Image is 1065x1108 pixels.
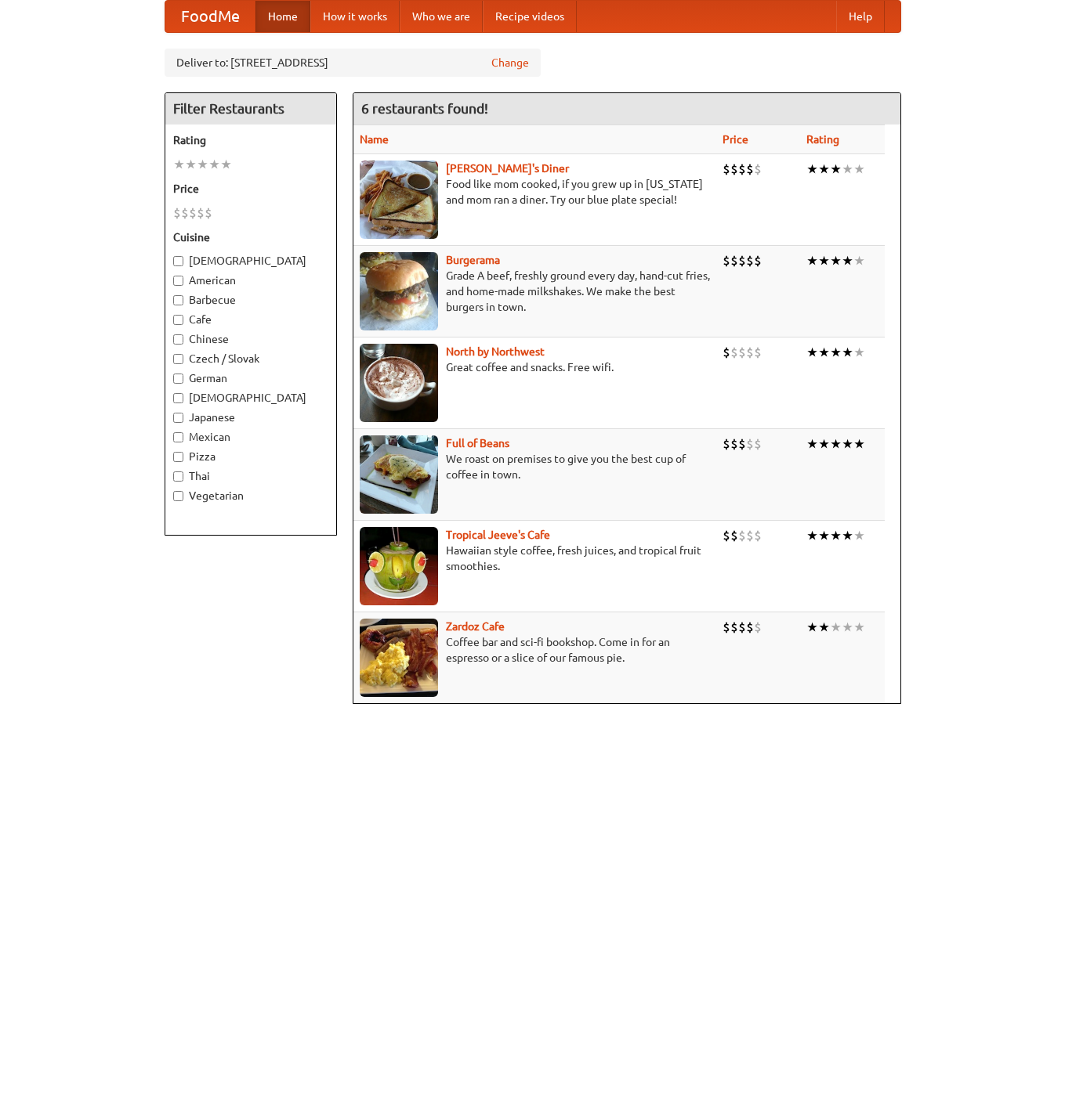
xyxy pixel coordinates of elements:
[446,254,500,266] a: Burgerama
[360,176,710,208] p: Food like mom cooked, if you grew up in [US_STATE] and mom ran a diner. Try our blue plate special!
[446,345,545,358] a: North by Northwest
[836,1,885,32] a: Help
[173,429,328,445] label: Mexican
[360,344,438,422] img: north.jpg
[830,527,842,544] li: ★
[806,527,818,544] li: ★
[173,229,328,245] h5: Cuisine
[361,101,488,116] ng-pluralize: 6 restaurants found!
[730,619,738,636] li: $
[853,161,865,178] li: ★
[738,344,746,361] li: $
[173,432,183,442] input: Mexican
[818,435,830,453] li: ★
[446,437,509,449] a: Full of Beans
[806,619,818,636] li: ★
[723,435,730,453] li: $
[173,181,328,197] h5: Price
[723,619,730,636] li: $
[446,620,505,633] a: Zardoz Cafe
[723,252,730,269] li: $
[173,295,183,305] input: Barbecue
[830,344,842,361] li: ★
[173,468,328,484] label: Thai
[842,161,853,178] li: ★
[853,252,865,269] li: ★
[853,619,865,636] li: ★
[197,156,208,173] li: ★
[806,435,818,453] li: ★
[310,1,400,32] a: How it works
[730,527,738,544] li: $
[830,435,842,453] li: ★
[818,619,830,636] li: ★
[173,334,183,345] input: Chinese
[173,351,328,366] label: Czech / Slovak
[730,252,738,269] li: $
[360,359,710,375] p: Great coffee and snacks. Free wifi.
[165,1,255,32] a: FoodMe
[360,161,438,239] img: sallys.jpg
[746,344,754,361] li: $
[173,256,183,266] input: [DEMOGRAPHIC_DATA]
[754,252,762,269] li: $
[173,331,328,347] label: Chinese
[806,252,818,269] li: ★
[173,413,183,423] input: Japanese
[173,276,183,286] input: American
[173,354,183,364] input: Czech / Slovak
[173,292,328,308] label: Barbecue
[173,272,328,288] label: American
[446,162,569,175] a: [PERSON_NAME]'s Diner
[746,435,754,453] li: $
[806,133,839,146] a: Rating
[818,252,830,269] li: ★
[730,435,738,453] li: $
[173,374,183,384] input: German
[746,619,754,636] li: $
[173,488,328,503] label: Vegetarian
[723,133,748,146] a: Price
[165,93,336,125] h4: Filter Restaurants
[220,156,232,173] li: ★
[806,344,818,361] li: ★
[738,252,746,269] li: $
[746,252,754,269] li: $
[754,344,762,361] li: $
[360,268,710,315] p: Grade A beef, freshly ground every day, hand-cut fries, and home-made milkshakes. We make the bes...
[173,491,183,501] input: Vegetarian
[730,161,738,178] li: $
[830,619,842,636] li: ★
[818,344,830,361] li: ★
[173,253,328,269] label: [DEMOGRAPHIC_DATA]
[853,344,865,361] li: ★
[208,156,220,173] li: ★
[165,49,541,77] div: Deliver to: [STREET_ADDRESS]
[842,344,853,361] li: ★
[842,252,853,269] li: ★
[491,55,529,70] a: Change
[173,132,328,148] h5: Rating
[818,161,830,178] li: ★
[754,527,762,544] li: $
[173,410,328,425] label: Japanese
[189,204,197,222] li: $
[197,204,205,222] li: $
[360,451,710,482] p: We roast on premises to give you the best cup of coffee in town.
[830,252,842,269] li: ★
[173,312,328,327] label: Cafe
[173,393,183,403] input: [DEMOGRAPHIC_DATA]
[746,527,754,544] li: $
[483,1,577,32] a: Recipe videos
[853,527,865,544] li: ★
[446,529,550,541] a: Tropical Jeeve's Cafe
[818,527,830,544] li: ★
[746,161,754,178] li: $
[173,390,328,406] label: [DEMOGRAPHIC_DATA]
[173,452,183,462] input: Pizza
[360,543,710,574] p: Hawaiian style coffee, fresh juices, and tropical fruit smoothies.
